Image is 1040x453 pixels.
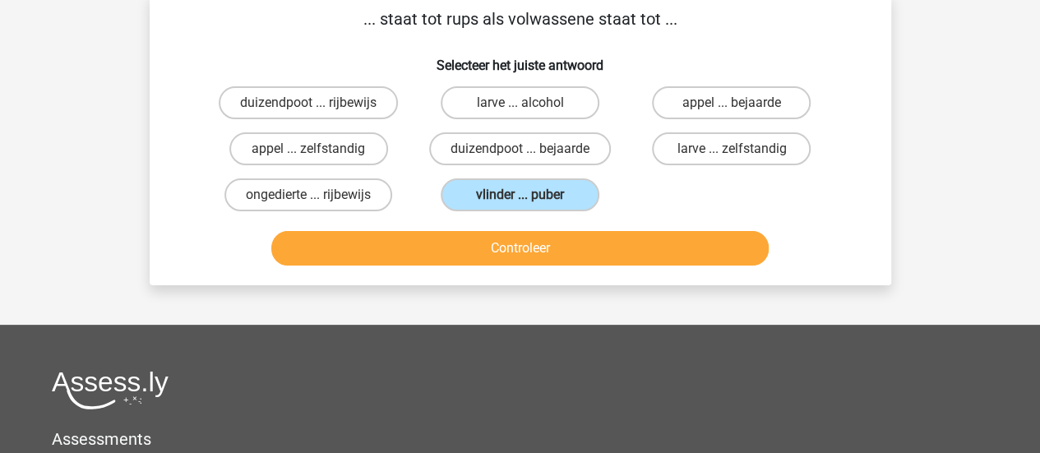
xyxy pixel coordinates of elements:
[441,178,599,211] label: vlinder ... puber
[176,44,865,73] h6: Selecteer het juiste antwoord
[441,86,599,119] label: larve ... alcohol
[652,132,811,165] label: larve ... zelfstandig
[271,231,769,266] button: Controleer
[652,86,811,119] label: appel ... bejaarde
[176,7,865,31] p: ... staat tot rups als volwassene staat tot ...
[52,371,169,409] img: Assessly logo
[52,429,988,449] h5: Assessments
[429,132,611,165] label: duizendpoot ... bejaarde
[229,132,388,165] label: appel ... zelfstandig
[224,178,392,211] label: ongedierte ... rijbewijs
[219,86,398,119] label: duizendpoot ... rijbewijs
